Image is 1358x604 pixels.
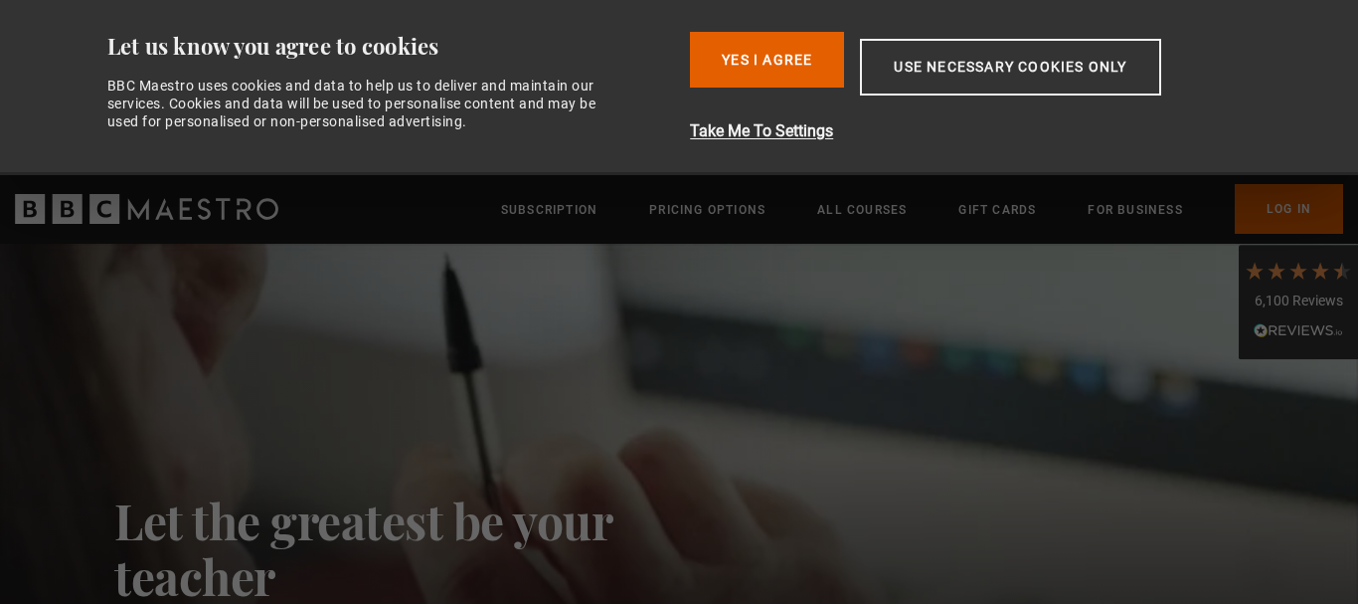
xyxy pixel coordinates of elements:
button: Yes I Agree [690,32,844,88]
div: BBC Maestro uses cookies and data to help us to deliver and maintain our services. Cookies and da... [107,77,618,131]
a: Subscription [501,200,597,220]
button: Take Me To Settings [690,119,1266,143]
a: For business [1088,200,1182,220]
button: Use necessary cookies only [860,39,1160,96]
div: 6,100 Reviews [1244,292,1353,311]
a: Pricing Options [649,200,765,220]
div: 6,100 ReviewsRead All Reviews [1239,245,1358,360]
a: Gift Cards [958,200,1036,220]
nav: Primary [501,184,1343,234]
img: REVIEWS.io [1254,323,1343,337]
div: Let us know you agree to cookies [107,32,675,61]
div: 4.7 Stars [1244,260,1353,282]
div: Read All Reviews [1244,320,1353,344]
h2: Let the greatest be your teacher [114,493,701,604]
a: All Courses [817,200,907,220]
svg: BBC Maestro [15,194,278,224]
a: Log In [1235,184,1343,234]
